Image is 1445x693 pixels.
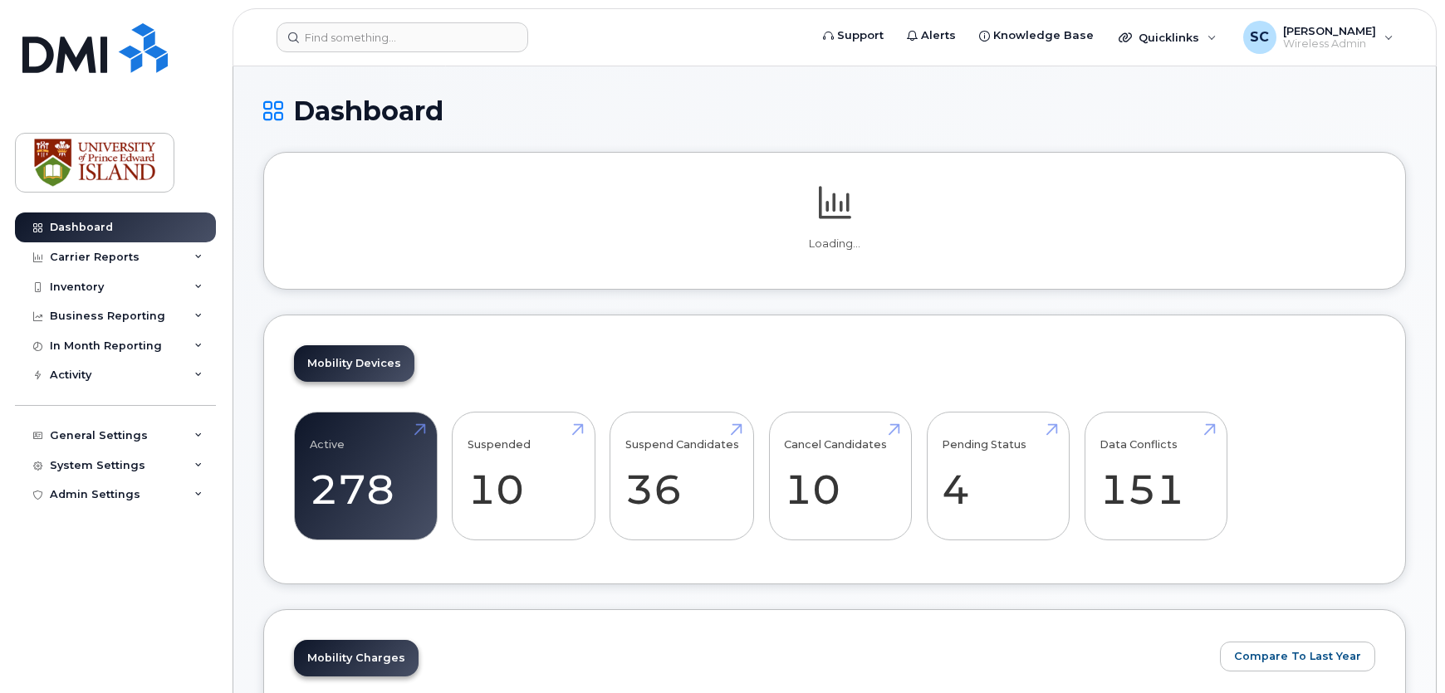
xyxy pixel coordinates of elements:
a: Suspended 10 [468,422,580,531]
a: Pending Status 4 [942,422,1054,531]
p: Loading... [294,237,1375,251]
a: Mobility Charges [294,640,419,676]
span: Compare To Last Year [1234,648,1361,664]
a: Suspend Candidates 36 [625,422,739,531]
a: Active 278 [310,422,422,531]
h1: Dashboard [263,96,1406,125]
a: Data Conflicts 151 [1100,422,1212,531]
a: Cancel Candidates 10 [784,422,896,531]
a: Mobility Devices [294,345,414,382]
button: Compare To Last Year [1220,642,1375,671]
